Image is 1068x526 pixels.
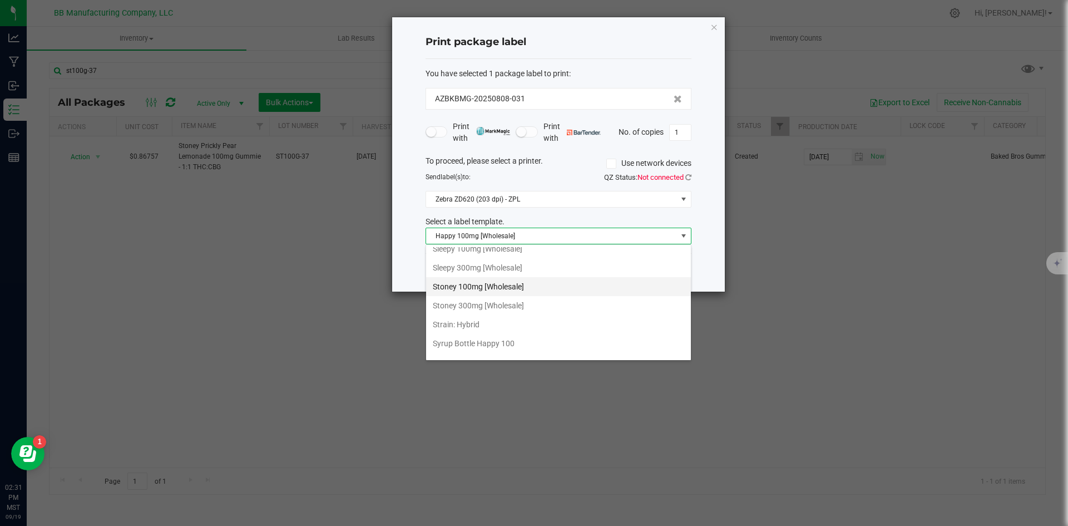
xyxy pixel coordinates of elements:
[417,155,700,172] div: To proceed, please select a printer.
[426,353,691,372] li: Syrup Bottle Happy 300
[33,435,46,449] iframe: Resource center unread badge
[426,258,691,277] li: Sleepy 300mg [Wholesale]
[476,127,510,135] img: mark_magic_cybra.png
[567,130,601,135] img: bartender.png
[426,69,569,78] span: You have selected 1 package label to print
[604,173,691,181] span: QZ Status:
[426,239,691,258] li: Sleepy 100mg [Wholesale]
[426,277,691,296] li: Stoney 100mg [Wholesale]
[11,437,44,470] iframe: Resource center
[543,121,601,144] span: Print with
[426,334,691,353] li: Syrup Bottle Happy 100
[637,173,684,181] span: Not connected
[426,296,691,315] li: Stoney 300mg [Wholesale]
[441,173,463,181] span: label(s)
[435,93,525,105] span: AZBKBMG-20250808-031
[426,173,471,181] span: Send to:
[417,216,700,228] div: Select a label template.
[426,35,691,50] h4: Print package label
[426,228,677,244] span: Happy 100mg [Wholesale]
[426,315,691,334] li: Strain: Hybrid
[426,68,691,80] div: :
[453,121,510,144] span: Print with
[619,127,664,136] span: No. of copies
[426,191,677,207] span: Zebra ZD620 (203 dpi) - ZPL
[606,158,691,169] label: Use network devices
